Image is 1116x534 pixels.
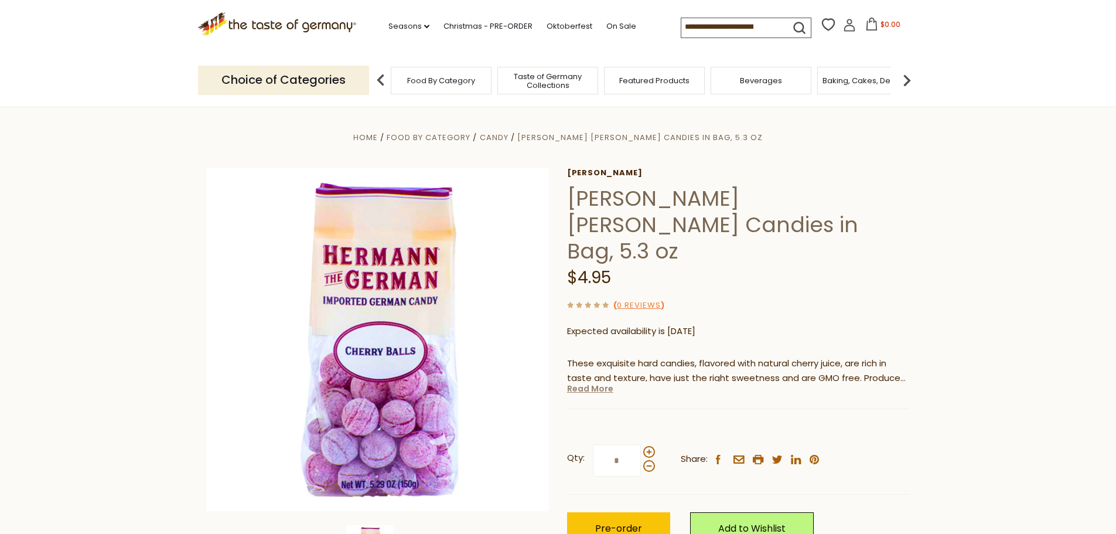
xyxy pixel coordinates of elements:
[858,18,908,35] button: $0.00
[501,72,595,90] a: Taste of Germany Collections
[567,266,611,289] span: $4.95
[198,66,369,94] p: Choice of Categories
[681,452,708,467] span: Share:
[740,76,782,85] a: Beverages
[517,132,763,143] a: [PERSON_NAME] [PERSON_NAME] Candies in Bag, 5.3 oz
[880,19,900,29] span: $0.00
[617,300,661,312] a: 0 Reviews
[567,324,910,339] p: Expected availability is [DATE]
[895,69,919,92] img: next arrow
[593,444,641,477] input: Qty:
[207,168,550,511] img: Hermann Cherry Balls Candy
[369,69,393,92] img: previous arrow
[619,76,690,85] a: Featured Products
[567,168,910,178] a: [PERSON_NAME]
[443,20,533,33] a: Christmas - PRE-ORDER
[613,300,664,311] span: ( )
[606,20,636,33] a: On Sale
[353,132,378,143] a: Home
[567,383,613,394] a: Read More
[823,76,913,85] a: Baking, Cakes, Desserts
[547,20,592,33] a: Oktoberfest
[480,132,508,143] a: Candy
[407,76,475,85] a: Food By Category
[387,132,470,143] a: Food By Category
[567,451,585,465] strong: Qty:
[388,20,429,33] a: Seasons
[567,185,910,264] h1: [PERSON_NAME] [PERSON_NAME] Candies in Bag, 5.3 oz
[567,356,910,386] p: These exquisite hard candies, flavored with natural cherry juice, are rich in taste and texture, ...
